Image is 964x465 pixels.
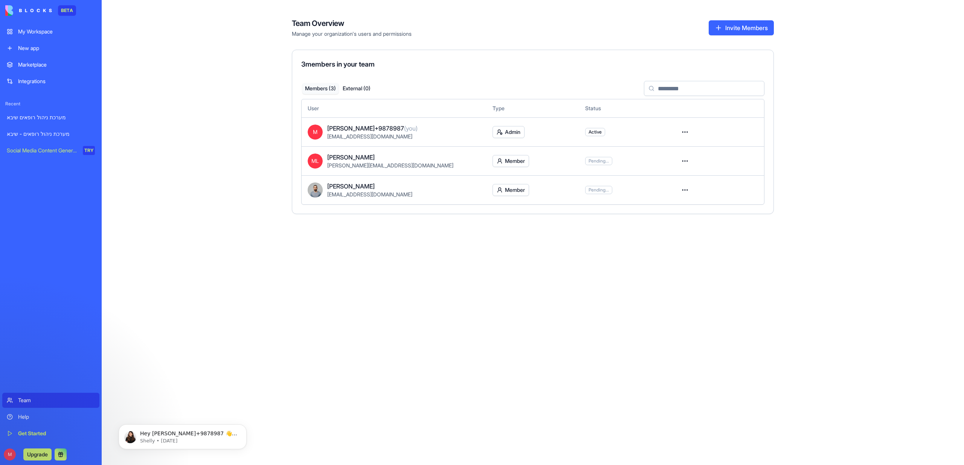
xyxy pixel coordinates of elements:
[2,101,99,107] span: Recent
[292,30,412,38] span: Manage your organization's users and permissions
[308,125,323,140] span: M
[404,125,418,132] span: (you)
[7,147,78,154] div: Social Media Content Generator
[505,186,525,194] span: Member
[2,41,99,56] a: New app
[7,130,95,138] div: מערכת ניהול רופאים - שיבא
[505,157,525,165] span: Member
[709,20,774,35] button: Invite Members
[301,60,375,68] span: 3 members in your team
[18,430,95,437] div: Get Started
[308,153,323,169] span: ML
[585,105,666,112] div: Status
[302,99,487,117] th: User
[2,57,99,72] a: Marketplace
[292,18,412,29] h4: Team Overview
[18,28,95,35] div: My Workspace
[327,162,453,169] span: [PERSON_NAME][EMAIL_ADDRESS][DOMAIN_NAME]
[493,126,525,138] button: Admin
[327,153,375,162] span: [PERSON_NAME]
[2,126,99,141] a: מערכת ניהול רופאים - שיבא
[589,187,609,193] span: Pending...
[327,124,418,133] span: [PERSON_NAME]+9878987
[18,77,95,85] div: Integrations
[308,182,323,198] img: image_123650291_bsq8ao.jpg
[339,83,375,94] button: External ( 0 )
[2,24,99,39] a: My Workspace
[107,409,258,461] iframe: Intercom notifications message
[83,146,95,155] div: TRY
[18,413,95,421] div: Help
[23,448,52,460] button: Upgrade
[327,133,412,140] span: [EMAIL_ADDRESS][DOMAIN_NAME]
[23,450,52,458] a: Upgrade
[2,393,99,408] a: Team
[493,155,529,167] button: Member
[4,448,16,460] span: M
[58,5,76,16] div: BETA
[2,143,99,158] a: Social Media Content GeneratorTRY
[7,114,95,121] div: מערכת ניהול רופאים שיבא
[18,397,95,404] div: Team
[18,61,95,68] div: Marketplace
[5,5,52,16] img: logo
[2,74,99,89] a: Integrations
[589,158,609,164] span: Pending...
[327,191,412,198] span: [EMAIL_ADDRESS][DOMAIN_NAME]
[505,128,520,136] span: Admin
[327,182,375,191] span: [PERSON_NAME]
[2,409,99,424] a: Help
[5,5,76,16] a: BETA
[493,184,529,196] button: Member
[2,110,99,125] a: מערכת ניהול רופאים שיבא
[2,426,99,441] a: Get Started
[493,105,573,112] div: Type
[589,129,602,135] span: Active
[302,83,339,94] button: Members ( 3 )
[18,44,95,52] div: New app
